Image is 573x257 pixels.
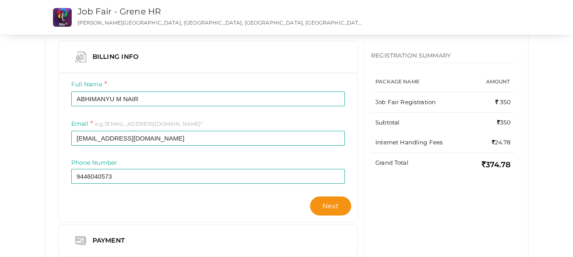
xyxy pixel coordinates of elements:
img: curriculum.png [75,52,86,62]
span: REGISTRATION SUMMARY [371,52,451,59]
td: 350 [472,112,515,133]
span: 350 [495,99,511,105]
input: ex: some@example.com [71,131,345,146]
label: Phone Number [71,158,117,167]
img: credit-card.png [75,235,86,246]
td: Internet Handling Fees [371,133,472,153]
div: Payment [86,235,134,246]
a: Job Fair - Grene HR [78,6,161,17]
label: Email [71,119,93,129]
td: 374.78 [472,152,515,177]
button: Next [310,196,352,216]
span: e.g."[EMAIL_ADDRESS][DOMAIN_NAME]" [95,121,203,127]
td: 24.78 [472,133,515,153]
span: Next [322,202,339,210]
p: [PERSON_NAME][GEOGRAPHIC_DATA], [GEOGRAPHIC_DATA], [GEOGRAPHIC_DATA], [GEOGRAPHIC_DATA], [GEOGRAP... [78,19,364,26]
th: Package Name [371,72,472,92]
img: CS2O7UHK_small.png [53,8,72,27]
input: Enter phone number [71,169,345,184]
td: Subtotal [371,112,472,133]
div: Billing Info [86,52,148,62]
label: Full Name [71,80,107,89]
th: Amount [472,72,515,92]
td: Grand Total [371,152,472,177]
td: Job Fair Registration [371,92,472,112]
